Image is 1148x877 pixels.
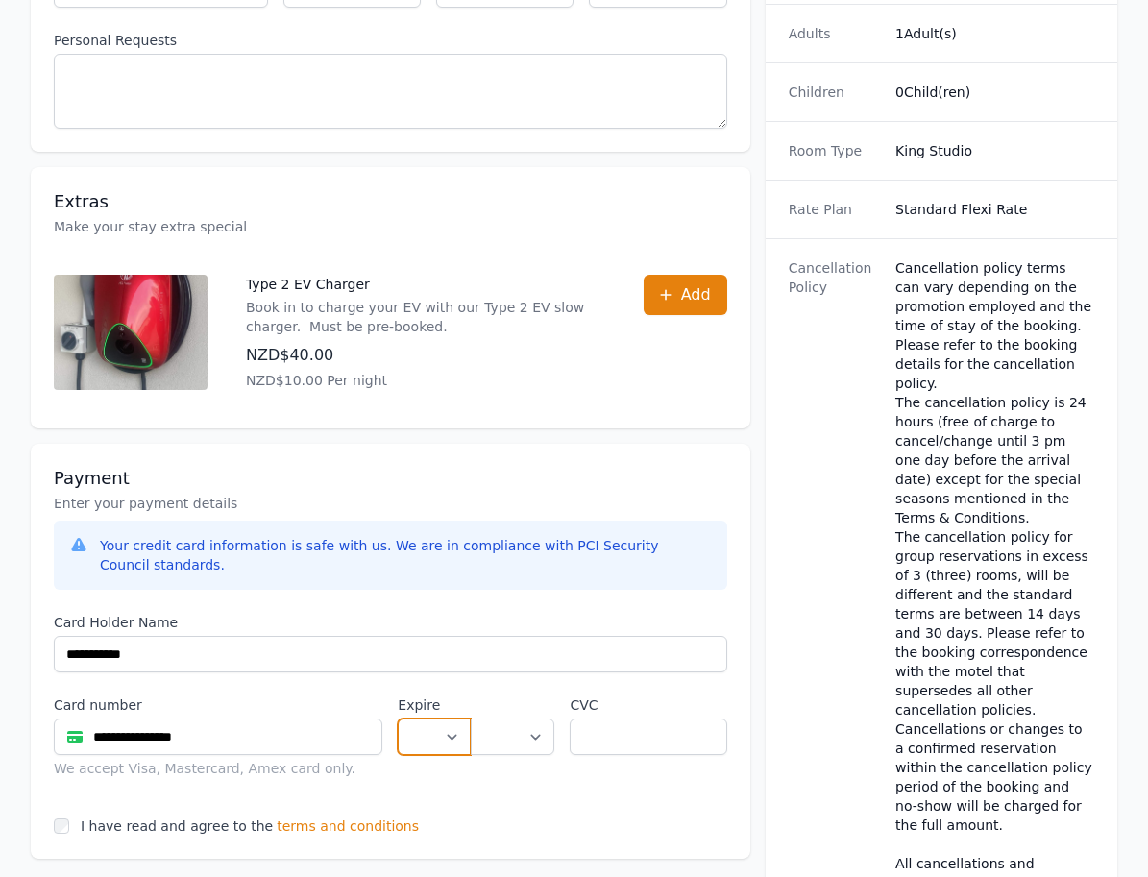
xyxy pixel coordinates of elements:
[54,31,727,50] label: Personal Requests
[81,818,273,834] label: I have read and agree to the
[246,298,605,336] p: Book in to charge your EV with our Type 2 EV slow charger. Must be pre-booked.
[644,275,727,315] button: Add
[895,141,1094,160] dd: King Studio
[895,24,1094,43] dd: 1 Adult(s)
[54,467,727,490] h3: Payment
[789,24,880,43] dt: Adults
[246,371,605,390] p: NZD$10.00 Per night
[471,695,554,715] label: .
[54,613,727,632] label: Card Holder Name
[54,275,208,390] img: Type 2 EV Charger
[246,275,605,294] p: Type 2 EV Charger
[789,83,880,102] dt: Children
[54,759,382,778] div: We accept Visa, Mastercard, Amex card only.
[570,695,726,715] label: CVC
[54,695,382,715] label: Card number
[277,816,419,836] span: terms and conditions
[895,83,1094,102] dd: 0 Child(ren)
[895,200,1094,219] dd: Standard Flexi Rate
[681,283,711,306] span: Add
[789,141,880,160] dt: Room Type
[246,344,605,367] p: NZD$40.00
[398,695,471,715] label: Expire
[789,200,880,219] dt: Rate Plan
[54,494,727,513] p: Enter your payment details
[54,217,727,236] p: Make your stay extra special
[54,190,727,213] h3: Extras
[100,536,712,574] div: Your credit card information is safe with us. We are in compliance with PCI Security Council stan...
